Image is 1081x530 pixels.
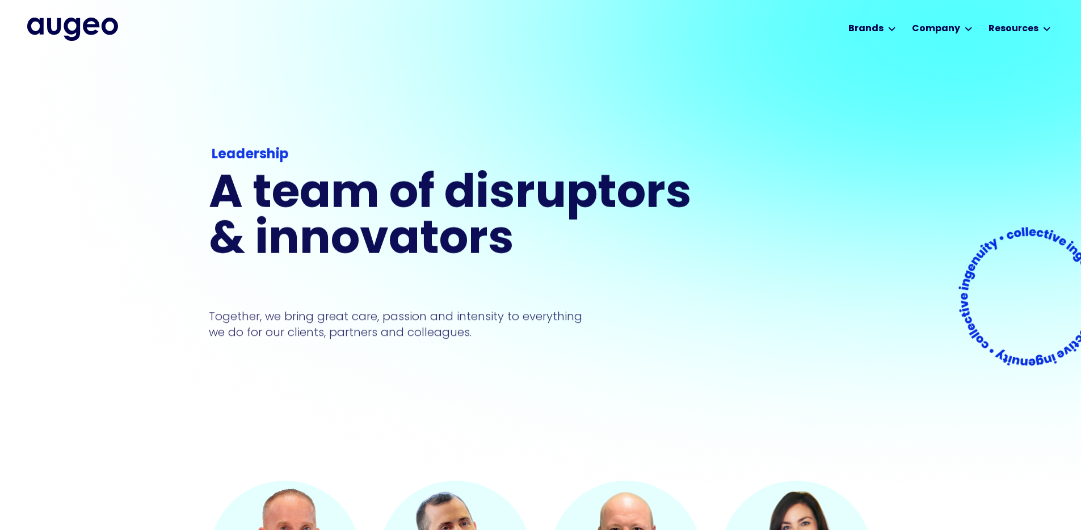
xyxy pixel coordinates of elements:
[209,172,699,264] h1: A team of disruptors & innovators
[27,18,118,40] a: home
[848,22,884,36] div: Brands
[209,308,599,340] p: Together, we bring great care, passion and intensity to everything we do for our clients, partner...
[912,22,960,36] div: Company
[212,145,696,165] div: Leadership
[27,18,118,40] img: Augeo's full logo in midnight blue.
[989,22,1038,36] div: Resources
